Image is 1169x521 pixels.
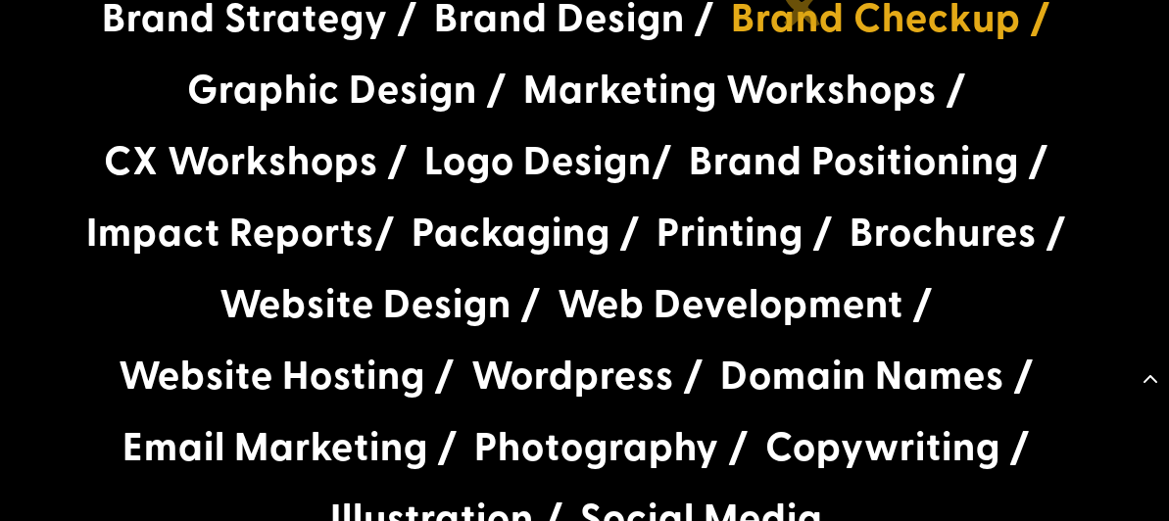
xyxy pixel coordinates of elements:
h3: Wordpress / [471,351,705,407]
h3: Printing / [657,208,834,264]
a: Logo Design [424,131,652,187]
h3: Graphic Design / [187,65,508,121]
h3: Brand Positioning / [689,136,1049,193]
h3: Marketing Workshops / [523,65,967,121]
h3: Web Development / [558,279,934,336]
h3: / [86,208,396,264]
h3: Email Marketing / [122,422,459,479]
h3: Brochures / [850,208,1067,264]
h3: Website Design / [219,279,542,336]
h3: / [424,136,673,193]
h3: Packaging / [412,208,641,264]
a: Impact Reports [86,203,374,259]
h3: CX Workshops / [104,136,409,193]
h3: Photography / [474,422,750,479]
h3: Domain Names / [720,351,1035,407]
h3: Website Hosting / [119,351,456,407]
h3: Copywriting / [765,422,1031,479]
